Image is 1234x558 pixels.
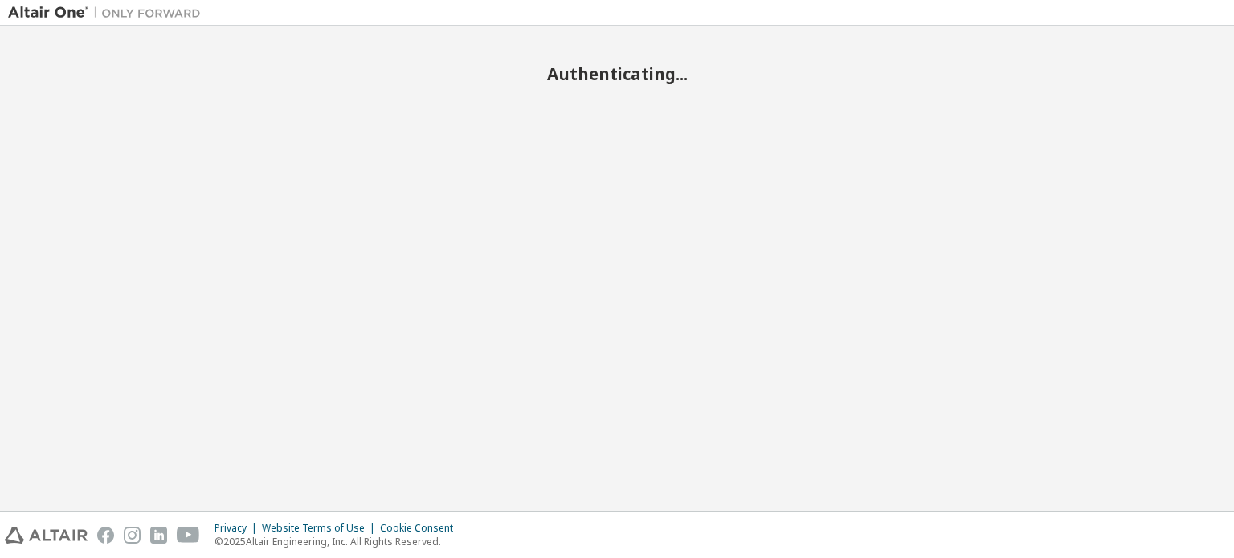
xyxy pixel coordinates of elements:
[124,527,141,544] img: instagram.svg
[8,63,1226,84] h2: Authenticating...
[380,522,463,535] div: Cookie Consent
[215,522,262,535] div: Privacy
[262,522,380,535] div: Website Terms of Use
[150,527,167,544] img: linkedin.svg
[8,5,209,21] img: Altair One
[215,535,463,548] p: © 2025 Altair Engineering, Inc. All Rights Reserved.
[97,527,114,544] img: facebook.svg
[177,527,200,544] img: youtube.svg
[5,527,88,544] img: altair_logo.svg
